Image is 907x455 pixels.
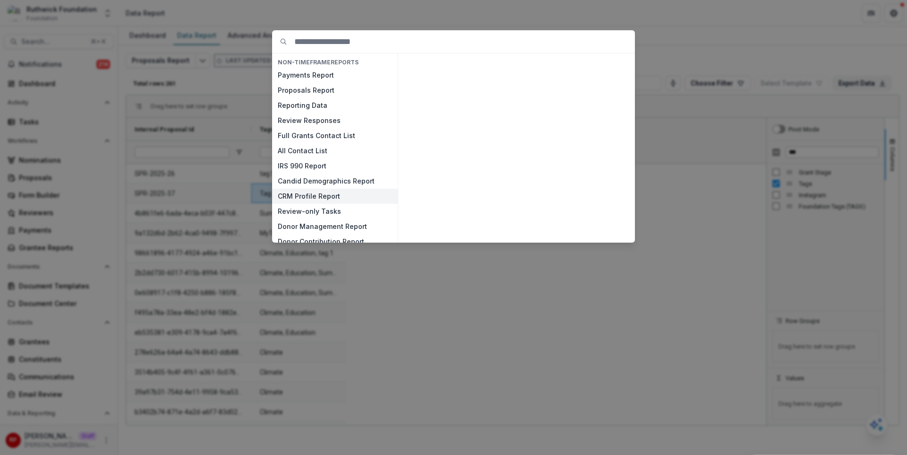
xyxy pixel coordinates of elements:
button: Reporting Data [272,98,398,113]
button: Donor Management Report [272,219,398,234]
button: Candid Demographics Report [272,174,398,189]
button: All Contact List [272,143,398,158]
button: Donor Contribution Report [272,234,398,249]
button: Full Grants Contact List [272,128,398,143]
h4: NON-TIMEFRAME Reports [272,57,398,68]
button: IRS 990 Report [272,158,398,174]
button: Proposals Report [272,83,398,98]
button: Review Responses [272,113,398,128]
button: CRM Profile Report [272,189,398,204]
button: Review-only Tasks [272,204,398,219]
button: Payments Report [272,68,398,83]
